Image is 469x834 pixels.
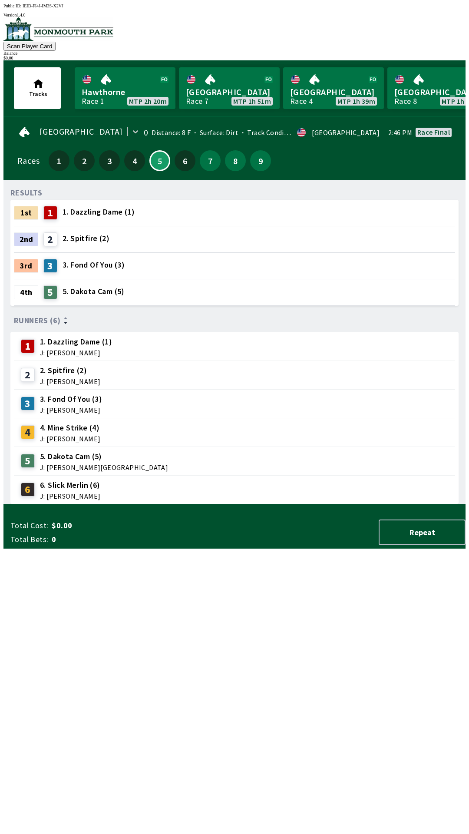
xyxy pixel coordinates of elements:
span: Distance: 8 F [152,128,191,137]
button: 2 [74,150,95,171]
span: J: [PERSON_NAME] [40,378,100,385]
button: 9 [250,150,271,171]
div: $ 0.00 [3,56,466,60]
button: Scan Player Card [3,42,56,51]
div: 1 [21,339,35,353]
span: MTP 2h 20m [129,98,167,105]
button: 5 [149,150,170,171]
div: 6 [21,483,35,496]
span: 6 [177,158,193,164]
span: 4 [126,158,143,164]
span: Surface: Dirt [191,128,238,137]
span: 2. Spitfire (2) [40,365,100,376]
span: 9 [252,158,269,164]
button: 4 [124,150,145,171]
span: Runners (6) [14,317,60,324]
span: Total Bets: [10,534,48,545]
div: 5 [21,454,35,468]
div: 2 [21,368,35,382]
button: 1 [49,150,69,171]
div: 2 [43,232,57,246]
span: 0 [52,534,188,545]
span: 3 [101,158,118,164]
div: 3 [21,397,35,410]
div: Races [17,157,40,164]
span: J: [PERSON_NAME][GEOGRAPHIC_DATA] [40,464,168,471]
span: J: [PERSON_NAME] [40,493,100,500]
span: 1. Dazzling Dame (1) [63,206,135,218]
div: 3 [43,259,57,273]
span: 7 [202,158,218,164]
span: 5 [152,159,167,163]
button: 7 [200,150,221,171]
div: 5 [43,285,57,299]
span: Total Cost: [10,520,48,531]
span: Track Condition: Firm [238,128,315,137]
div: 0 [144,129,148,136]
div: Race 8 [394,98,417,105]
span: 6. Slick Merlin (6) [40,480,100,491]
div: 1st [14,206,38,220]
div: 1 [43,206,57,220]
span: J: [PERSON_NAME] [40,435,100,442]
div: Race 7 [186,98,208,105]
div: Version 1.4.0 [3,13,466,17]
div: 3rd [14,259,38,273]
div: Balance [3,51,466,56]
span: $0.00 [52,520,188,531]
span: 3. Fond Of You (3) [63,259,125,271]
span: [GEOGRAPHIC_DATA] [290,86,377,98]
div: Runners (6) [14,316,455,325]
span: 5. Dakota Cam (5) [40,451,168,462]
div: Race 4 [290,98,313,105]
div: 4th [14,285,38,299]
div: 2nd [14,232,38,246]
span: 1. Dazzling Dame (1) [40,336,112,347]
span: 5. Dakota Cam (5) [63,286,125,297]
span: J: [PERSON_NAME] [40,349,112,356]
span: 2 [76,158,92,164]
span: 3. Fond Of You (3) [40,394,102,405]
button: Tracks [14,67,61,109]
div: Race final [417,129,450,136]
span: MTP 1h 51m [233,98,271,105]
button: 8 [225,150,246,171]
span: Tracks [29,90,47,98]
span: J: [PERSON_NAME] [40,407,102,414]
div: RESULTS [10,189,43,196]
div: Race 1 [82,98,104,105]
span: [GEOGRAPHIC_DATA] [40,128,123,135]
div: [GEOGRAPHIC_DATA] [312,129,380,136]
img: venue logo [3,17,113,41]
a: [GEOGRAPHIC_DATA]Race 4MTP 1h 39m [283,67,384,109]
span: 8 [227,158,244,164]
div: Public ID: [3,3,466,8]
span: 4. Mine Strike (4) [40,422,100,434]
button: 3 [99,150,120,171]
div: 4 [21,425,35,439]
button: 6 [175,150,195,171]
span: Hawthorne [82,86,168,98]
span: 1 [51,158,67,164]
span: Repeat [386,527,458,537]
span: 2:46 PM [388,129,412,136]
span: [GEOGRAPHIC_DATA] [186,86,273,98]
a: [GEOGRAPHIC_DATA]Race 7MTP 1h 51m [179,67,280,109]
button: Repeat [379,520,466,545]
span: IEID-FI4J-IM3S-X2VJ [23,3,63,8]
a: HawthorneRace 1MTP 2h 20m [75,67,175,109]
span: 2. Spitfire (2) [63,233,109,244]
span: MTP 1h 39m [337,98,375,105]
